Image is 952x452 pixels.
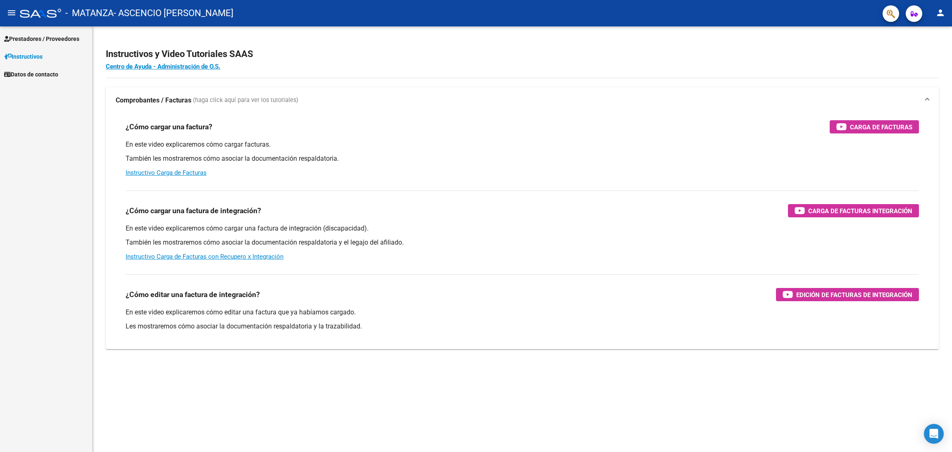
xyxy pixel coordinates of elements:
div: Open Intercom Messenger [924,424,944,444]
a: Instructivo Carga de Facturas [126,169,207,176]
p: En este video explicaremos cómo cargar facturas. [126,140,919,149]
span: Datos de contacto [4,70,58,79]
span: Carga de Facturas [850,122,912,132]
h3: ¿Cómo cargar una factura? [126,121,212,133]
span: Carga de Facturas Integración [808,206,912,216]
h3: ¿Cómo cargar una factura de integración? [126,205,261,216]
span: - ASCENCIO [PERSON_NAME] [114,4,233,22]
span: Edición de Facturas de integración [796,290,912,300]
p: También les mostraremos cómo asociar la documentación respaldatoria y el legajo del afiliado. [126,238,919,247]
mat-icon: menu [7,8,17,18]
p: También les mostraremos cómo asociar la documentación respaldatoria. [126,154,919,163]
button: Carga de Facturas [830,120,919,133]
mat-expansion-panel-header: Comprobantes / Facturas (haga click aquí para ver los tutoriales) [106,87,939,114]
strong: Comprobantes / Facturas [116,96,191,105]
span: (haga click aquí para ver los tutoriales) [193,96,298,105]
p: En este video explicaremos cómo cargar una factura de integración (discapacidad). [126,224,919,233]
p: Les mostraremos cómo asociar la documentación respaldatoria y la trazabilidad. [126,322,919,331]
button: Carga de Facturas Integración [788,204,919,217]
span: Prestadores / Proveedores [4,34,79,43]
div: Comprobantes / Facturas (haga click aquí para ver los tutoriales) [106,114,939,349]
h3: ¿Cómo editar una factura de integración? [126,289,260,300]
button: Edición de Facturas de integración [776,288,919,301]
span: Instructivos [4,52,43,61]
span: - MATANZA [65,4,114,22]
a: Centro de Ayuda - Administración de O.S. [106,63,220,70]
h2: Instructivos y Video Tutoriales SAAS [106,46,939,62]
p: En este video explicaremos cómo editar una factura que ya habíamos cargado. [126,308,919,317]
mat-icon: person [935,8,945,18]
a: Instructivo Carga de Facturas con Recupero x Integración [126,253,283,260]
